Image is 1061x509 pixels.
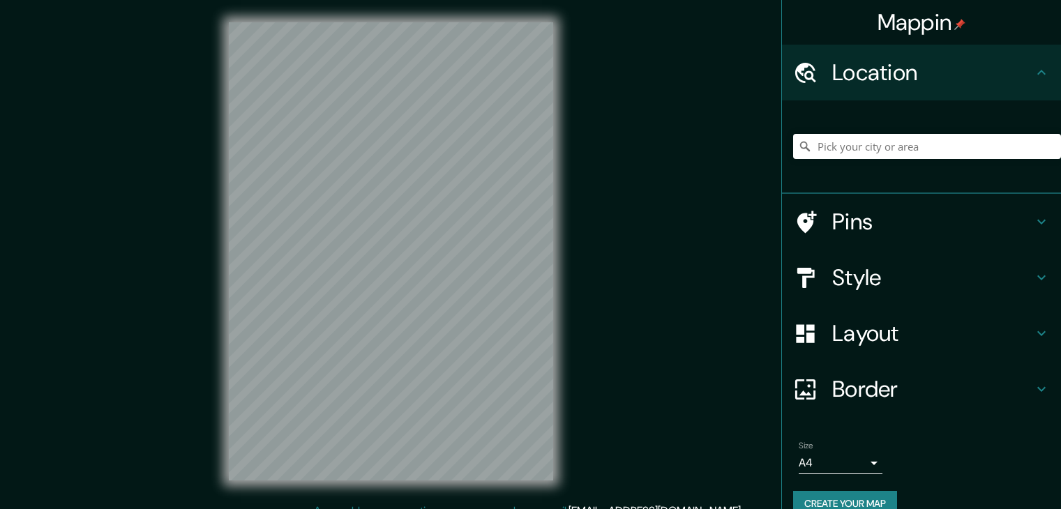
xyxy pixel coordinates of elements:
label: Size [799,440,813,452]
div: Border [782,361,1061,417]
iframe: Help widget launcher [937,455,1046,494]
img: pin-icon.png [954,19,965,30]
h4: Mappin [878,8,966,36]
div: Layout [782,305,1061,361]
input: Pick your city or area [793,134,1061,159]
h4: Layout [832,319,1033,347]
div: Location [782,45,1061,100]
h4: Location [832,59,1033,86]
div: A4 [799,452,882,474]
div: Style [782,250,1061,305]
div: Pins [782,194,1061,250]
h4: Style [832,264,1033,291]
h4: Border [832,375,1033,403]
canvas: Map [229,22,553,480]
h4: Pins [832,208,1033,236]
